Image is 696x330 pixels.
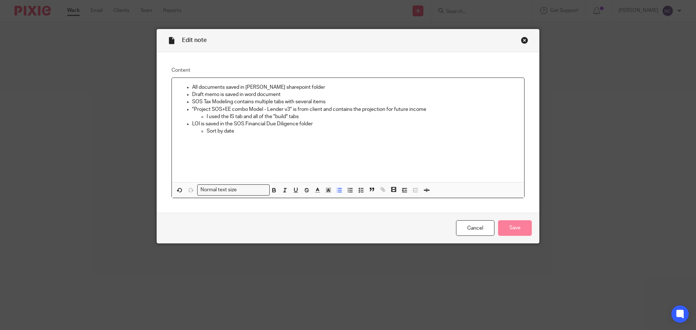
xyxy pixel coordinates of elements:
p: SOS Tax Modeling contains multiple tabs with several items [192,98,518,105]
p: LOI is saved in the SOS Financial Due Diligence folder [192,120,518,128]
a: Cancel [456,220,494,236]
p: All documents saved in [PERSON_NAME] sharepoint folder [192,84,518,91]
p: Sort by date [207,128,518,135]
span: Edit note [182,37,207,43]
p: Draft memo is saved in word document [192,91,518,98]
input: Save [498,220,532,236]
p: I used the IS tab and all of the "build" tabs [207,113,518,120]
div: Search for option [197,184,270,196]
span: Normal text size [199,186,239,194]
input: Search for option [239,186,265,194]
p: "Project SOS+EE combo Model - Lender v3" is from client and contains the projection for future in... [192,106,518,113]
div: Close this dialog window [521,37,528,44]
label: Content [171,67,525,74]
